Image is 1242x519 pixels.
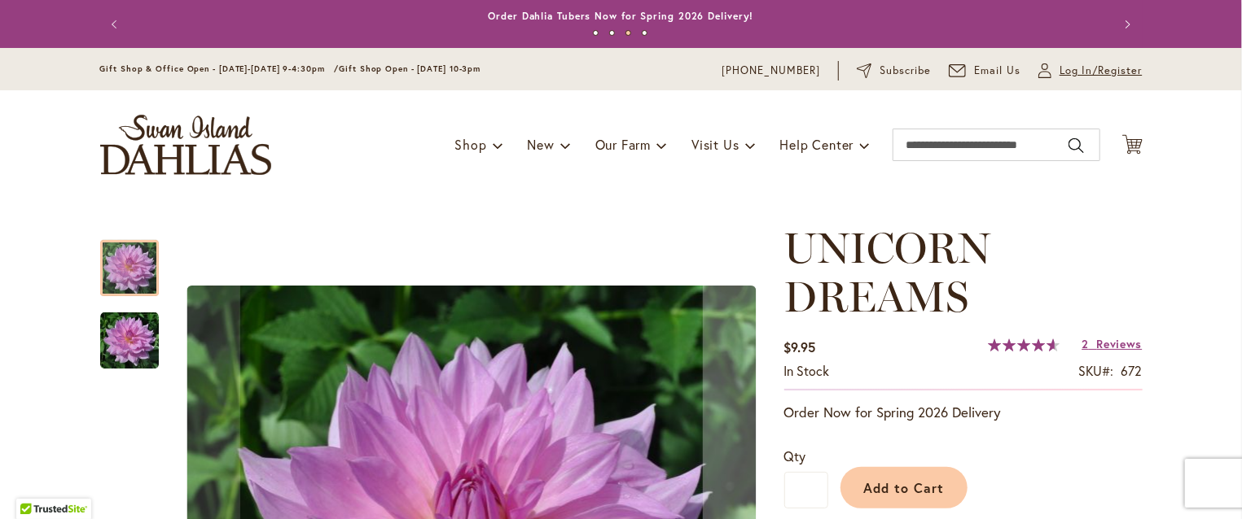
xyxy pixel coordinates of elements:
[840,467,968,508] button: Add to Cart
[100,63,340,74] span: Gift Shop & Office Open - [DATE]-[DATE] 9-4:30pm /
[1082,336,1142,351] a: 2 Reviews
[691,136,739,153] span: Visit Us
[100,8,133,41] button: Previous
[784,222,991,322] span: UNICORN DREAMS
[1110,8,1143,41] button: Next
[1038,63,1143,79] a: Log In/Register
[784,362,830,379] span: In stock
[625,30,631,36] button: 3 of 4
[642,30,647,36] button: 4 of 4
[722,63,821,79] a: [PHONE_NUMBER]
[100,296,159,369] div: UNICORN DREAMS
[974,63,1020,79] span: Email Us
[609,30,615,36] button: 2 of 4
[949,63,1020,79] a: Email Us
[100,312,159,370] img: UNICORN DREAMS
[780,136,854,153] span: Help Center
[1060,63,1143,79] span: Log In/Register
[488,10,753,22] a: Order Dahlia Tubers Now for Spring 2026 Delivery!
[1121,362,1143,381] div: 672
[595,136,651,153] span: Our Farm
[784,338,816,355] span: $9.95
[863,479,944,496] span: Add to Cart
[784,403,1143,422] p: Order Now for Spring 2026 Delivery
[100,224,175,296] div: UNICORN DREAMS
[988,338,1060,351] div: 93%
[12,461,58,507] iframe: Launch Accessibility Center
[880,63,932,79] span: Subscribe
[1097,336,1143,351] span: Reviews
[1082,336,1089,351] span: 2
[857,63,931,79] a: Subscribe
[784,362,830,381] div: Availability
[100,115,271,175] a: store logo
[527,136,554,153] span: New
[593,30,599,36] button: 1 of 4
[1079,362,1114,379] strong: SKU
[784,447,806,464] span: Qty
[339,63,481,74] span: Gift Shop Open - [DATE] 10-3pm
[454,136,486,153] span: Shop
